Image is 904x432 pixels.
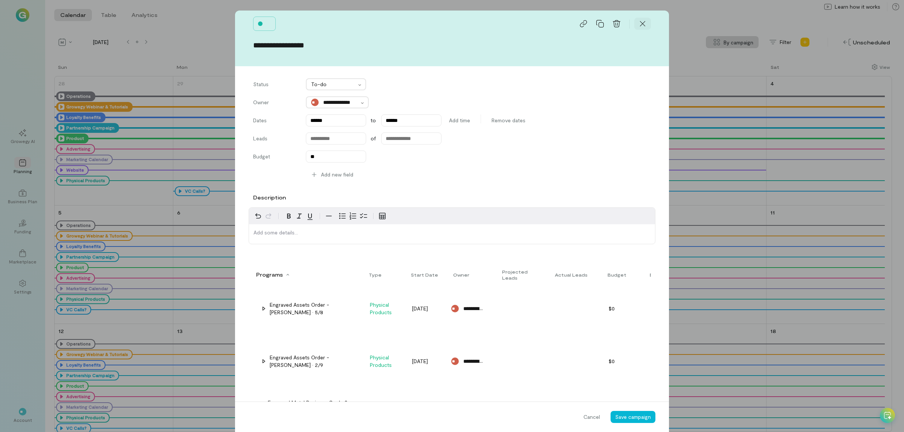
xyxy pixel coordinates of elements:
button: Italic [294,211,305,221]
div: Toggle SortBy [369,272,385,278]
div: toggle group [337,211,369,221]
button: Bold [284,211,294,221]
label: Description [253,194,286,201]
div: Toggle SortBy [608,272,630,278]
div: editable markdown [249,224,655,244]
span: Add time [449,117,470,124]
span: $0 [601,305,640,312]
button: Check list [358,211,369,221]
span: End date [650,272,673,278]
button: Undo Ctrl+Z [253,211,263,221]
span: Budget [608,272,626,278]
button: Underline [305,211,315,221]
label: Leads [253,135,298,145]
span: [DATE] [643,357,696,365]
span: Actual leads [555,272,588,278]
label: Dates [253,117,298,124]
label: Budget [253,153,298,163]
span: Cancel [583,413,600,421]
button: Save campaign [611,411,655,423]
span: Start date [411,272,438,278]
button: Numbered list [348,211,358,221]
div: Toggle SortBy [453,272,473,278]
span: [DATE] [643,305,696,312]
span: [DATE] [405,357,443,365]
span: Physical Products [362,354,401,369]
div: Toggle SortBy [650,272,676,278]
span: Projected leads [502,269,541,281]
button: Bulleted list [337,211,348,221]
span: Save campaign [615,414,651,420]
label: Owner [253,99,298,108]
span: of [371,135,376,142]
div: Toggle SortBy [502,269,544,281]
div: Engraved Metal Business Cards & Bottle Openers - [PERSON_NAME] · 3/8 [268,399,351,421]
span: Add new field [321,171,353,178]
span: Owner [453,272,469,278]
label: Status [253,81,298,90]
div: Toggle SortBy [256,271,289,278]
span: $0 [601,357,640,365]
span: [DATE] [405,305,443,312]
div: Toggle SortBy [555,272,591,278]
span: to [371,117,376,124]
div: Engraved Assets Order - [PERSON_NAME] · 2/9 [270,354,351,369]
span: Remove dates [492,117,525,124]
span: Programs [256,271,283,278]
div: Engraved Assets Order - [PERSON_NAME] · 5/8 [270,301,351,316]
div: Toggle SortBy [411,272,441,278]
span: Physical Products [362,301,401,316]
span: Type [369,272,382,278]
